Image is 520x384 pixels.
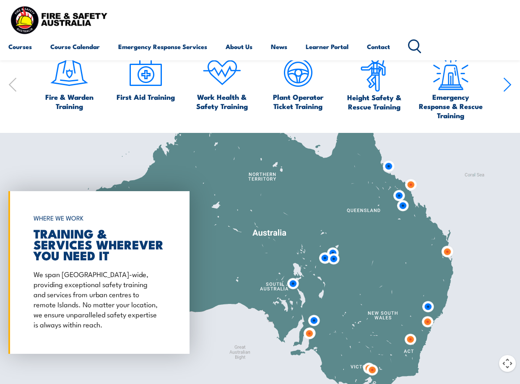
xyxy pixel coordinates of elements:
[264,92,332,111] span: Plant Operator Ticket Training
[202,53,242,92] img: icon-4
[416,53,485,120] a: Emergency Response & Rescue Training
[34,269,160,329] p: We span [GEOGRAPHIC_DATA]-wide, providing exceptional safety training and services from urban cen...
[306,36,348,57] a: Learner Portal
[117,53,175,101] a: First Aid Training
[499,355,516,372] button: Map camera controls
[35,92,104,111] span: Fire & Warden Training
[34,210,160,226] h6: WHERE WE WORK
[126,53,165,92] img: icon-2
[188,92,256,111] span: Work Health & Safety Training
[8,36,32,57] a: Courses
[35,53,104,111] a: Fire & Warden Training
[355,53,394,93] img: icon-6
[278,53,318,92] img: icon-5
[50,36,100,57] a: Course Calendar
[367,36,390,57] a: Contact
[340,53,408,111] a: Height Safety & Rescue Training
[49,53,89,92] img: icon-1
[416,92,485,120] span: Emergency Response & Rescue Training
[226,36,252,57] a: About Us
[118,36,207,57] a: Emergency Response Services
[271,36,287,57] a: News
[340,93,408,111] span: Height Safety & Rescue Training
[188,53,256,111] a: Work Health & Safety Training
[431,53,471,92] img: Emergency Response Icon
[264,53,332,111] a: Plant Operator Ticket Training
[117,92,175,101] span: First Aid Training
[34,228,160,260] h2: TRAINING & SERVICES WHEREVER YOU NEED IT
